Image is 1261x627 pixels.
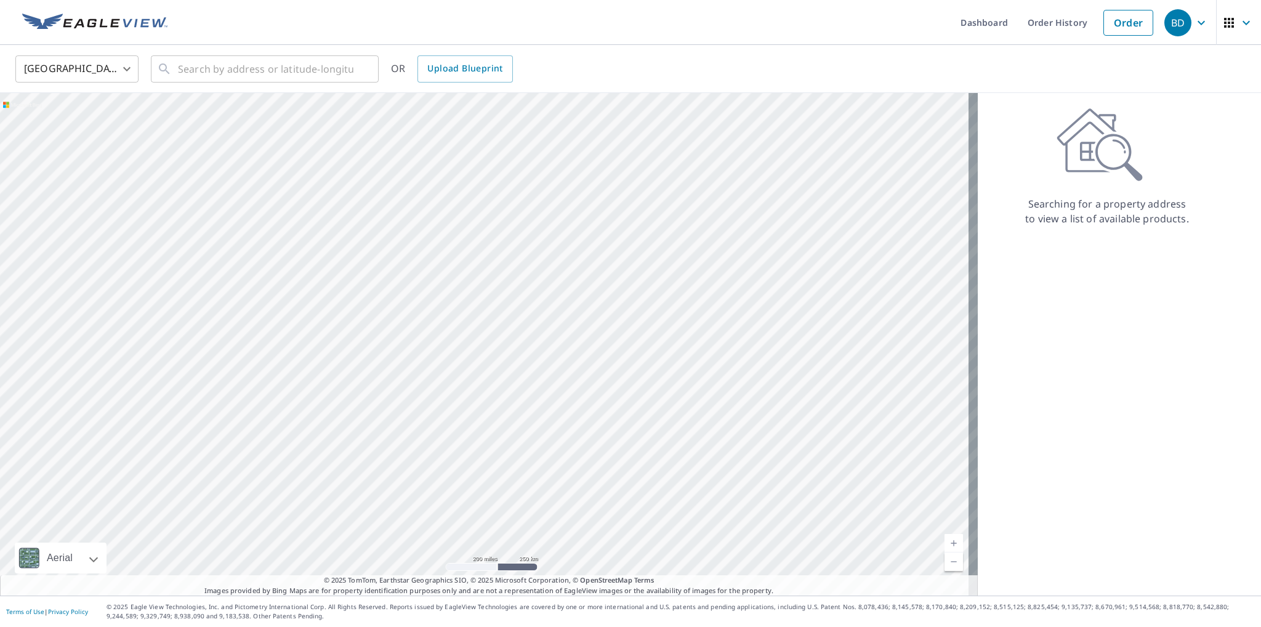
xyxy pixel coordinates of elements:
a: OpenStreetMap [580,575,632,585]
p: © 2025 Eagle View Technologies, Inc. and Pictometry International Corp. All Rights Reserved. Repo... [107,602,1255,621]
span: Upload Blueprint [427,61,502,76]
div: Aerial [43,543,76,573]
a: Privacy Policy [48,607,88,616]
a: Terms of Use [6,607,44,616]
div: OR [391,55,513,83]
p: | [6,608,88,615]
a: Upload Blueprint [417,55,512,83]
a: Current Level 5, Zoom Out [945,552,963,571]
div: [GEOGRAPHIC_DATA] [15,52,139,86]
input: Search by address or latitude-longitude [178,52,353,86]
div: BD [1164,9,1191,36]
a: Order [1103,10,1153,36]
p: Searching for a property address to view a list of available products. [1025,196,1190,226]
img: EV Logo [22,14,167,32]
a: Terms [634,575,655,585]
span: © 2025 TomTom, Earthstar Geographics SIO, © 2025 Microsoft Corporation, © [324,575,655,586]
a: Current Level 5, Zoom In [945,534,963,552]
div: Aerial [15,543,107,573]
